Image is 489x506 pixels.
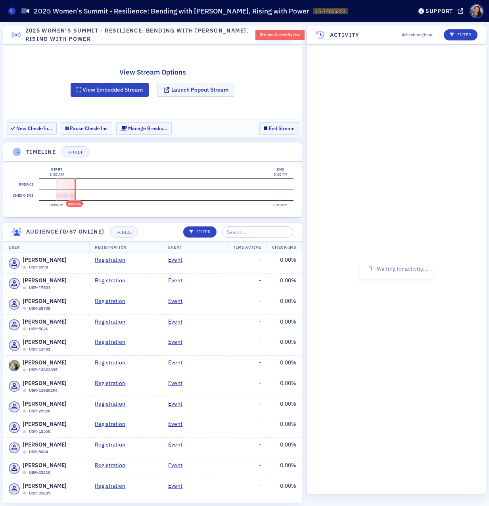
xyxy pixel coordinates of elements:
a: Registration [95,338,131,346]
span: USR-13920294 [29,387,58,394]
td: 0.00 % [267,356,302,376]
h4: Audience (0/67 online) [26,228,105,236]
a: Registration [95,400,131,408]
span: [PERSON_NAME] [23,441,67,449]
span: [PERSON_NAME] [23,461,67,470]
span: [PERSON_NAME] [23,318,67,326]
a: Event [168,338,188,346]
h4: 2025 Women's Summit - Resilience: Bending with [PERSON_NAME], Rising with Power [25,27,250,43]
th: Time Active [228,241,267,253]
p: Filter [450,32,472,38]
th: Check-Ins [267,241,302,253]
a: Event [168,256,188,264]
a: Event [168,297,188,305]
div: Offline [23,348,26,351]
a: Event [168,400,188,408]
input: Search… [222,226,293,238]
span: USR-22210 [29,470,50,476]
label: Check-ins [11,190,35,201]
time: 00h00m [50,203,64,207]
a: Event [168,441,188,449]
button: Launch Popout Stream [157,83,234,97]
td: 0.00 % [267,397,302,417]
td: - [228,356,267,376]
span: USR-5084 [29,449,48,455]
td: - [228,376,267,397]
span: [PERSON_NAME] [23,338,67,346]
button: Hide [110,226,138,238]
div: Offline [23,307,26,310]
div: Offline [23,368,26,372]
span: [PERSON_NAME] [23,400,67,408]
div: Support [426,8,453,15]
div: Offline [23,471,26,474]
td: 0.00 % [267,294,302,314]
th: User [3,241,89,253]
th: Registration [89,241,163,253]
td: - [228,335,267,356]
div: Start [50,167,64,172]
button: Filter [444,29,477,40]
button: View Embedded Stream [71,83,149,97]
a: Event [168,276,188,285]
div: Hide [73,150,83,154]
a: Event [168,482,188,490]
td: 0.00 % [267,253,302,273]
span: Profile [470,4,483,18]
a: Event [168,461,188,470]
td: 0.00 % [267,274,302,294]
td: - [228,438,267,458]
p: Filter [189,229,211,235]
div: Offline [23,491,26,495]
time: 00h42m [68,202,81,206]
div: Offline [23,450,26,454]
td: - [228,417,267,438]
span: [PERSON_NAME] [23,358,67,367]
td: - [228,294,267,314]
div: Hide [122,230,132,234]
a: Registration [95,482,131,490]
td: 0.00 % [267,335,302,356]
time: 08h30m [273,203,288,207]
td: 0.00 % [267,479,302,499]
span: USR-13822895 [29,367,58,373]
span: LS-14005223 [316,8,345,15]
span: [PERSON_NAME] [23,256,67,264]
span: USR-28708 [29,305,50,312]
td: 0.00 % [267,376,302,397]
button: End Stream [259,122,299,134]
div: Offline [23,409,26,413]
button: Filter [183,226,217,238]
a: Event [168,420,188,428]
div: Offline [23,327,26,331]
button: Pause Check-Ins [61,122,112,134]
h1: 2025 Women's Summit - Resilience: Bending with [PERSON_NAME], Rising with Power [34,6,309,16]
a: Registration [95,256,131,264]
div: Offline [23,389,26,392]
span: [PERSON_NAME] [23,482,67,490]
h4: Activity [330,31,360,39]
span: [PERSON_NAME] [23,276,67,285]
span: USR-12481 [29,346,50,353]
td: 0.00 % [267,314,302,335]
button: New Check-In… [6,122,57,134]
td: 0.00 % [267,417,302,438]
a: Registration [95,379,131,387]
th: Event [163,241,228,253]
a: Event [168,318,188,326]
a: Event [168,358,188,367]
button: Manage Breaks… [116,122,172,134]
h2: View Stream Options [71,67,235,77]
a: Registration [95,276,131,285]
div: End [274,167,288,172]
time: 8:30 AM [50,172,64,176]
span: [PERSON_NAME] [23,420,67,428]
a: Event [168,379,188,387]
span: USR-5626 [29,326,48,332]
a: Registration [95,441,131,449]
time: 5:00 PM [274,172,288,176]
div: Stream Currently Live [255,30,305,40]
td: - [228,274,267,294]
span: USR-6598 [29,264,48,270]
h4: Timeline [26,148,56,156]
